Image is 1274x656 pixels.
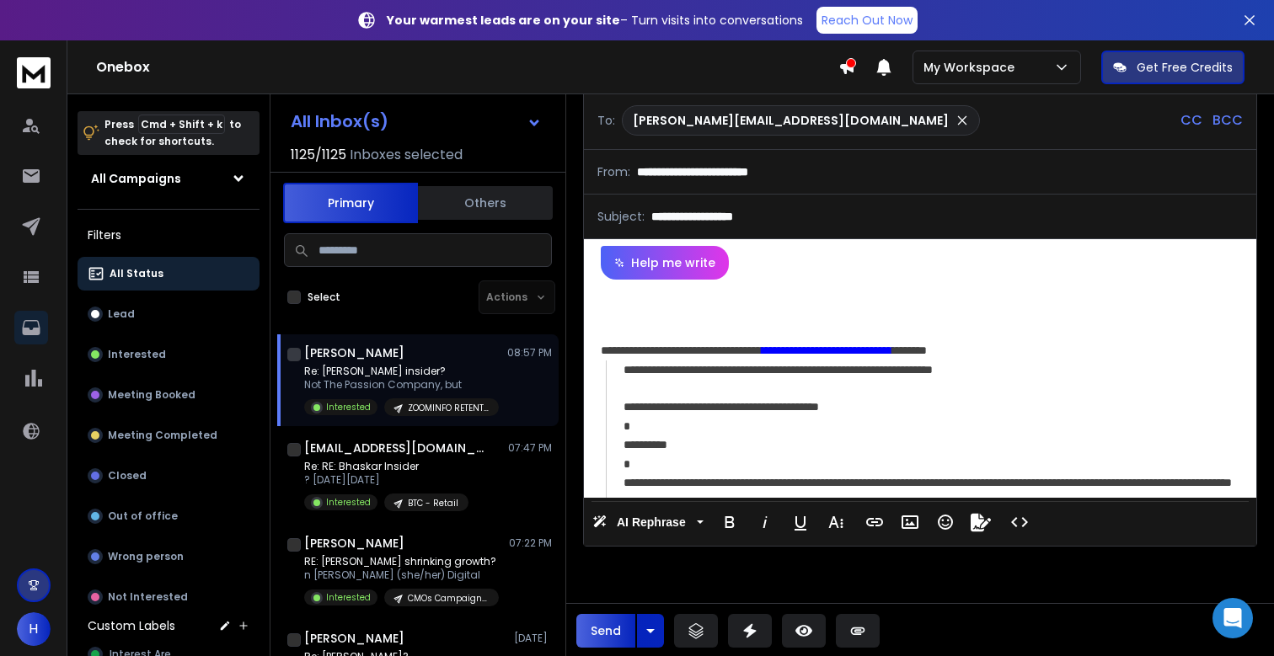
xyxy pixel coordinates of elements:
[418,184,553,221] button: Others
[408,402,489,414] p: ZOOMINFO RETENTION CAMPAIGN
[1004,505,1036,539] button: Code View
[408,592,489,605] p: CMOs Campaign Optivate
[965,505,997,539] button: Signature
[138,115,225,134] span: Cmd + Shift + k
[283,183,418,223] button: Primary
[78,223,260,247] h3: Filters
[88,617,175,634] h3: Custom Labels
[17,612,51,646] button: H
[387,12,620,29] strong: Your warmest leads are on your site
[1137,59,1233,76] p: Get Free Credits
[387,12,803,29] p: – Turn visits into conversations
[601,246,729,280] button: Help me write
[78,257,260,291] button: All Status
[304,378,499,392] p: Not The Passion Company, but
[929,505,961,539] button: Emoticons
[78,499,260,533] button: Out of office
[78,580,260,614] button: Not Interested
[108,509,178,523] p: Out of office
[108,469,147,483] p: Closed
[304,460,468,473] p: Re: RE: Bhaskar Insider
[96,57,838,77] h1: Onebox
[91,170,181,187] h1: All Campaigns
[108,348,166,361] p: Interested
[326,401,371,413] p: Interested
[816,7,918,34] a: Reach Out Now
[304,473,468,487] p: ? [DATE][DATE]
[923,59,1021,76] p: My Workspace
[350,145,463,165] h3: Inboxes selected
[108,388,195,402] p: Meeting Booked
[78,459,260,493] button: Closed
[1180,110,1202,131] p: CC
[304,568,499,582] p: n [PERSON_NAME] (she/her) Digital
[108,550,184,563] p: Wrong person
[784,505,816,539] button: Underline (⌘U)
[509,536,552,550] p: 07:22 PM
[589,505,707,539] button: AI Rephrase
[894,505,926,539] button: Insert Image (⌘P)
[508,441,552,455] p: 07:47 PM
[277,104,555,138] button: All Inbox(s)
[308,291,340,304] label: Select
[78,419,260,452] button: Meeting Completed
[304,440,490,456] h1: [EMAIL_ADDRESS][DOMAIN_NAME]
[514,632,552,645] p: [DATE]
[326,591,371,604] p: Interested
[291,145,346,165] span: 1125 / 1125
[597,112,615,129] p: To:
[613,515,689,530] span: AI Rephrase
[820,505,852,539] button: More Text
[714,505,746,539] button: Bold (⌘B)
[408,497,458,509] p: BTC - Retail
[507,346,552,360] p: 08:57 PM
[859,505,891,539] button: Insert Link (⌘K)
[304,535,404,552] h1: [PERSON_NAME]
[108,429,217,442] p: Meeting Completed
[291,113,388,130] h1: All Inbox(s)
[304,365,499,378] p: Re: [PERSON_NAME] insider?
[78,540,260,573] button: Wrong person
[108,307,135,321] p: Lead
[1212,110,1243,131] p: BCC
[78,378,260,412] button: Meeting Booked
[597,163,630,180] p: From:
[108,590,188,604] p: Not Interested
[78,338,260,371] button: Interested
[304,344,404,361] h1: [PERSON_NAME]
[17,57,51,88] img: logo
[304,555,499,568] p: RE: [PERSON_NAME] shrinking growth?
[633,112,949,129] p: [PERSON_NAME][EMAIL_ADDRESS][DOMAIN_NAME]
[110,267,163,280] p: All Status
[576,614,635,648] button: Send
[326,496,371,509] p: Interested
[104,116,241,150] p: Press to check for shortcuts.
[78,162,260,195] button: All Campaigns
[749,505,781,539] button: Italic (⌘I)
[78,297,260,331] button: Lead
[597,208,645,225] p: Subject:
[1101,51,1245,84] button: Get Free Credits
[304,630,404,647] h1: [PERSON_NAME]
[1212,598,1253,638] div: Open Intercom Messenger
[822,12,913,29] p: Reach Out Now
